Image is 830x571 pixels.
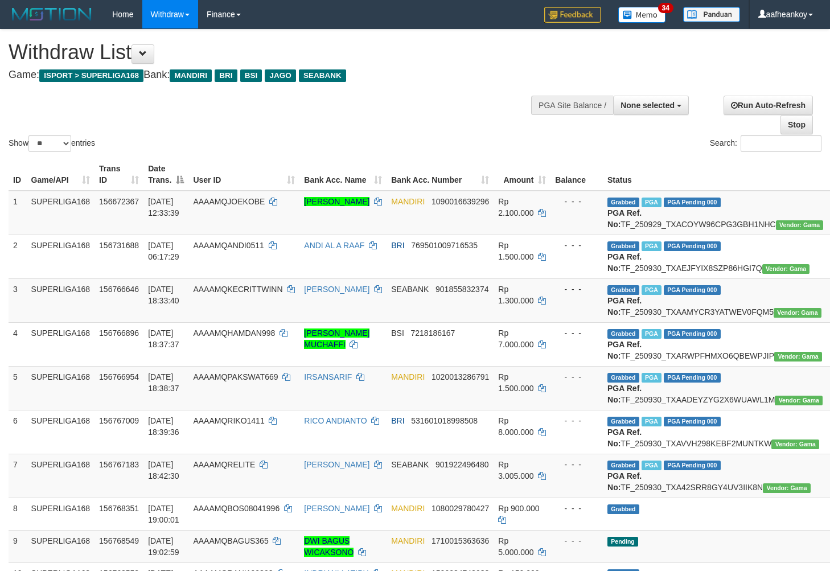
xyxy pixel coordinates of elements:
[148,328,179,349] span: [DATE] 18:37:37
[607,329,639,339] span: Grabbed
[99,416,139,425] span: 156767009
[603,454,828,498] td: TF_250930_TXA42SRR8GY4UV3IIK8N
[27,498,95,530] td: SUPERLIGA168
[304,536,354,557] a: DWI BAGUS WICAKSONO
[94,158,143,191] th: Trans ID: activate to sort column ascending
[607,252,642,273] b: PGA Ref. No:
[99,328,139,338] span: 156766896
[193,416,264,425] span: AAAAMQRIKO1411
[193,536,268,545] span: AAAAMQBAGUS365
[27,191,95,235] td: SUPERLIGA168
[603,235,828,278] td: TF_250930_TXAEJFYIX8SZP86HGI7Q
[613,96,689,115] button: None selected
[148,536,179,557] span: [DATE] 19:02:59
[27,454,95,498] td: SUPERLIGA168
[603,278,828,322] td: TF_250930_TXAAMYCR3YATWEV0FQM5
[664,241,721,251] span: PGA Pending
[607,241,639,251] span: Grabbed
[304,328,369,349] a: [PERSON_NAME] MUCHAFFI
[9,135,95,152] label: Show entries
[550,158,603,191] th: Balance
[304,241,364,250] a: ANDI AL A RAAF
[498,416,533,437] span: Rp 8.000.000
[498,536,533,557] span: Rp 5.000.000
[240,69,262,82] span: BSI
[607,428,642,448] b: PGA Ref. No:
[607,373,639,383] span: Grabbed
[304,285,369,294] a: [PERSON_NAME]
[299,69,346,82] span: SEABANK
[265,69,295,82] span: JAGO
[683,7,740,22] img: panduan.png
[27,278,95,322] td: SUPERLIGA168
[39,69,143,82] span: ISPORT > SUPERLIGA168
[411,241,478,250] span: Copy 769501009716535 to clipboard
[607,384,642,404] b: PGA Ref. No:
[193,460,255,469] span: AAAAMQRELITE
[435,285,488,294] span: Copy 901855832374 to clipboard
[148,285,179,305] span: [DATE] 18:33:40
[664,198,721,207] span: PGA Pending
[9,530,27,562] td: 9
[304,197,369,206] a: [PERSON_NAME]
[99,241,139,250] span: 156731688
[391,241,404,250] span: BRI
[99,372,139,381] span: 156766954
[99,460,139,469] span: 156767183
[771,439,819,449] span: Vendor URL: https://trx31.1velocity.biz
[143,158,188,191] th: Date Trans.: activate to sort column descending
[432,536,489,545] span: Copy 1710015363636 to clipboard
[618,7,666,23] img: Button%20Memo.svg
[555,240,598,251] div: - - -
[642,329,661,339] span: Marked by aafsengchandara
[607,504,639,514] span: Grabbed
[607,198,639,207] span: Grabbed
[710,135,821,152] label: Search:
[9,498,27,530] td: 8
[724,96,813,115] a: Run Auto-Refresh
[642,241,661,251] span: Marked by aafromsomean
[27,235,95,278] td: SUPERLIGA168
[99,197,139,206] span: 156672367
[411,416,478,425] span: Copy 531601018998508 to clipboard
[391,460,429,469] span: SEABANK
[9,322,27,366] td: 4
[148,241,179,261] span: [DATE] 06:17:29
[304,504,369,513] a: [PERSON_NAME]
[148,416,179,437] span: [DATE] 18:39:36
[193,372,278,381] span: AAAAMQPAKSWAT669
[391,372,425,381] span: MANDIRI
[9,6,95,23] img: MOTION_logo.png
[304,416,367,425] a: RICO ANDIANTO
[607,208,642,229] b: PGA Ref. No:
[215,69,237,82] span: BRI
[432,372,489,381] span: Copy 1020013286791 to clipboard
[498,372,533,393] span: Rp 1.500.000
[607,461,639,470] span: Grabbed
[607,285,639,295] span: Grabbed
[391,285,429,294] span: SEABANK
[391,504,425,513] span: MANDIRI
[9,158,27,191] th: ID
[498,241,533,261] span: Rp 1.500.000
[664,373,721,383] span: PGA Pending
[555,415,598,426] div: - - -
[9,454,27,498] td: 7
[148,460,179,480] span: [DATE] 18:42:30
[148,372,179,393] span: [DATE] 18:38:37
[555,196,598,207] div: - - -
[774,352,822,362] span: Vendor URL: https://trx31.1velocity.biz
[642,285,661,295] span: Marked by aafheankoy
[664,329,721,339] span: PGA Pending
[99,504,139,513] span: 156768351
[9,191,27,235] td: 1
[9,410,27,454] td: 6
[435,460,488,469] span: Copy 901922496480 to clipboard
[9,69,542,81] h4: Game: Bank:
[664,285,721,295] span: PGA Pending
[498,504,539,513] span: Rp 900.000
[299,158,387,191] th: Bank Acc. Name: activate to sort column ascending
[498,460,533,480] span: Rp 3.005.000
[193,504,280,513] span: AAAAMQBOS08041996
[642,373,661,383] span: Marked by aafsengchandara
